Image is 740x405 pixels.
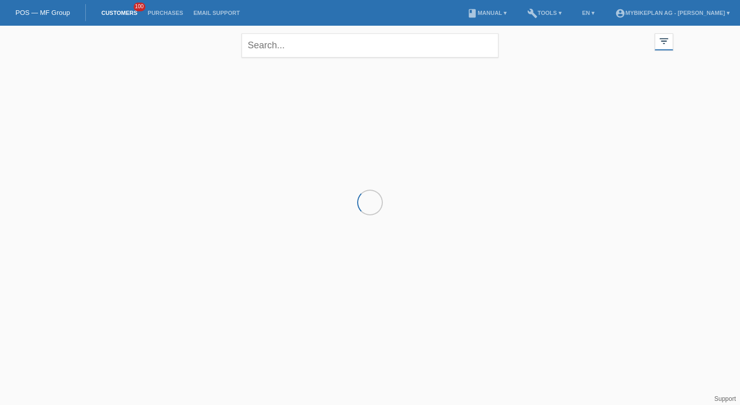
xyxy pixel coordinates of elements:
i: book [467,8,477,19]
a: account_circleMybikeplan AG - [PERSON_NAME] ▾ [610,10,735,16]
a: buildTools ▾ [522,10,567,16]
a: bookManual ▾ [462,10,512,16]
a: POS — MF Group [15,9,70,16]
a: Purchases [142,10,188,16]
a: EN ▾ [577,10,600,16]
a: Email Support [188,10,245,16]
a: Customers [96,10,142,16]
input: Search... [242,33,498,58]
i: account_circle [615,8,625,19]
span: 100 [134,3,146,11]
a: Support [714,395,736,402]
i: filter_list [658,35,670,47]
i: build [527,8,538,19]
